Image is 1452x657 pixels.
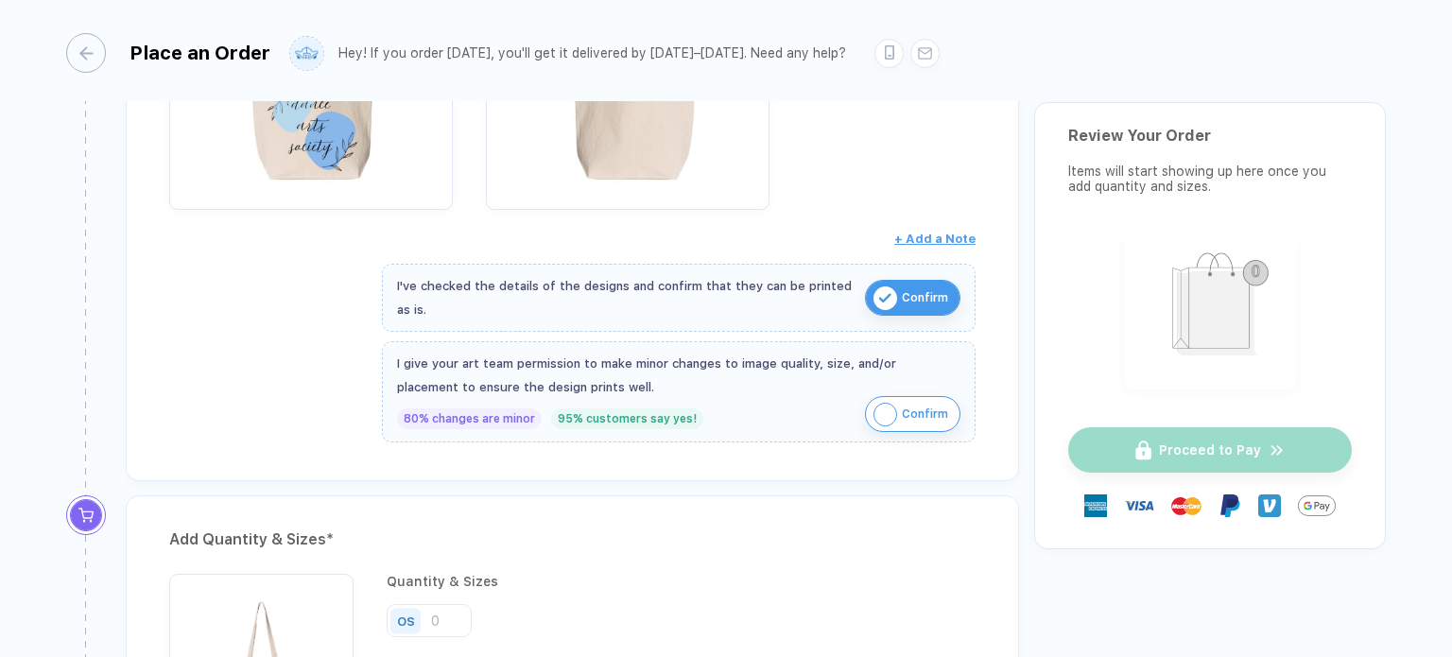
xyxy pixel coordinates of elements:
[551,408,703,429] div: 95% customers say yes!
[397,408,542,429] div: 80% changes are minor
[1124,491,1154,521] img: visa
[338,45,846,61] div: Hey! If you order [DATE], you'll get it delivered by [DATE]–[DATE]. Need any help?
[1219,494,1241,517] img: Paypal
[1298,487,1336,525] img: GPay
[1068,164,1352,194] div: Items will start showing up here once you add quantity and sizes.
[397,274,856,321] div: I've checked the details of the designs and confirm that they can be printed as is.
[902,283,948,313] span: Confirm
[865,280,960,316] button: iconConfirm
[1084,494,1107,517] img: express
[902,399,948,429] span: Confirm
[865,396,960,432] button: iconConfirm
[1171,491,1201,521] img: master-card
[130,42,270,64] div: Place an Order
[397,614,415,628] div: OS
[1258,494,1281,517] img: Venmo
[1132,240,1288,377] img: shopping_bag.png
[873,286,897,310] img: icon
[894,232,976,246] span: + Add a Note
[169,525,976,555] div: Add Quantity & Sizes
[397,352,960,399] div: I give your art team permission to make minor changes to image quality, size, and/or placement to...
[290,37,323,70] img: user profile
[387,574,498,589] div: Quantity & Sizes
[873,403,897,426] img: icon
[894,224,976,254] button: + Add a Note
[1068,127,1352,145] div: Review Your Order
